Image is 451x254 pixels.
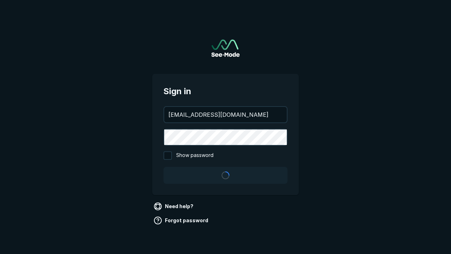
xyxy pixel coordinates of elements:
a: Need help? [152,201,196,212]
img: See-Mode Logo [211,40,240,57]
a: Forgot password [152,215,211,226]
span: Sign in [163,85,288,98]
span: Show password [176,151,214,160]
input: your@email.com [164,107,287,122]
a: Go to sign in [211,40,240,57]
